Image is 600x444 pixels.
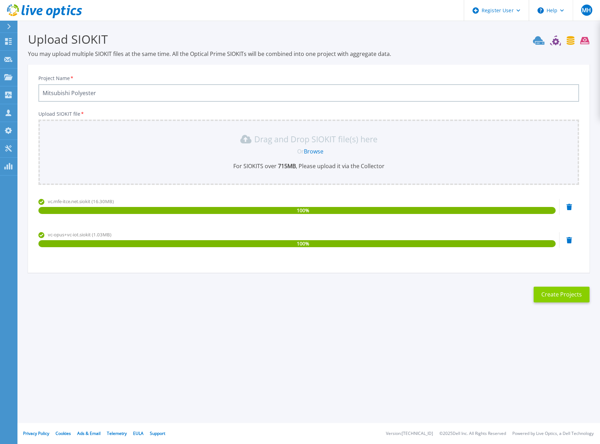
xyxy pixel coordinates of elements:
[48,198,114,205] span: vc.mfe-itce.net.siokit (16.30MB)
[254,136,378,143] p: Drag and Drop SIOKIT file(s) here
[107,430,127,436] a: Telemetry
[297,207,309,214] span: 100 %
[38,84,579,102] input: Enter Project Name
[512,431,594,436] li: Powered by Live Optics, a Dell Technology
[43,134,575,170] div: Drag and Drop SIOKIT file(s) here OrBrowseFor SIOKITS over 715MB, Please upload it via the Collector
[28,31,590,47] h3: Upload SIOKIT
[277,162,296,170] b: 715 MB
[38,76,74,81] label: Project Name
[133,430,144,436] a: EULA
[28,50,590,58] p: You may upload multiple SIOKIT files at the same time. All the Optical Prime SIOKITs will be comb...
[297,148,304,155] span: Or
[38,111,579,117] p: Upload SIOKIT file
[297,240,309,247] span: 100 %
[304,148,323,155] a: Browse
[23,430,49,436] a: Privacy Policy
[386,431,433,436] li: Version: [TECHNICAL_ID]
[48,231,111,238] span: vc-opus+vc-iot.siokit (1.03MB)
[56,430,71,436] a: Cookies
[43,162,575,170] p: For SIOKITS over , Please upload it via the Collector
[534,287,590,302] button: Create Projects
[77,430,101,436] a: Ads & Email
[582,7,591,13] span: MH
[150,430,165,436] a: Support
[439,431,506,436] li: © 2025 Dell Inc. All Rights Reserved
